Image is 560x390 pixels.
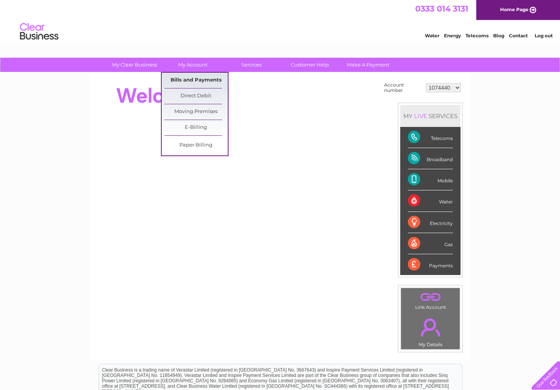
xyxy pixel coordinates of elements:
a: Direct Debit [164,88,228,104]
a: E-Billing [164,120,228,135]
div: Telecoms [408,127,453,148]
a: Telecoms [466,33,489,38]
a: Contact [509,33,528,38]
a: Customer Help [278,58,341,72]
div: Electricity [408,212,453,233]
a: . [403,314,458,341]
a: . [403,290,458,303]
a: Log out [535,33,553,38]
a: Water [425,33,439,38]
div: Mobile [408,169,453,190]
a: 0333 014 3131 [415,4,468,13]
img: logo.png [20,20,59,43]
a: Energy [444,33,461,38]
div: Broadband [408,148,453,169]
a: My Account [161,58,225,72]
a: Make A Payment [336,58,400,72]
div: Clear Business is a trading name of Verastar Limited (registered in [GEOGRAPHIC_DATA] No. 3667643... [99,4,462,37]
div: Payments [408,254,453,275]
div: Gas [408,233,453,254]
a: My Clear Business [103,58,166,72]
a: Bills and Payments [164,73,228,88]
div: LIVE [413,112,429,120]
a: Moving Premises [164,104,228,120]
a: Services [220,58,283,72]
a: Blog [493,33,504,38]
td: Link Account [401,288,460,312]
td: Account number [382,80,424,95]
div: Water [408,190,453,212]
a: Paper Billing [164,138,228,153]
td: My Details [401,312,460,350]
div: MY SERVICES [400,105,461,127]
